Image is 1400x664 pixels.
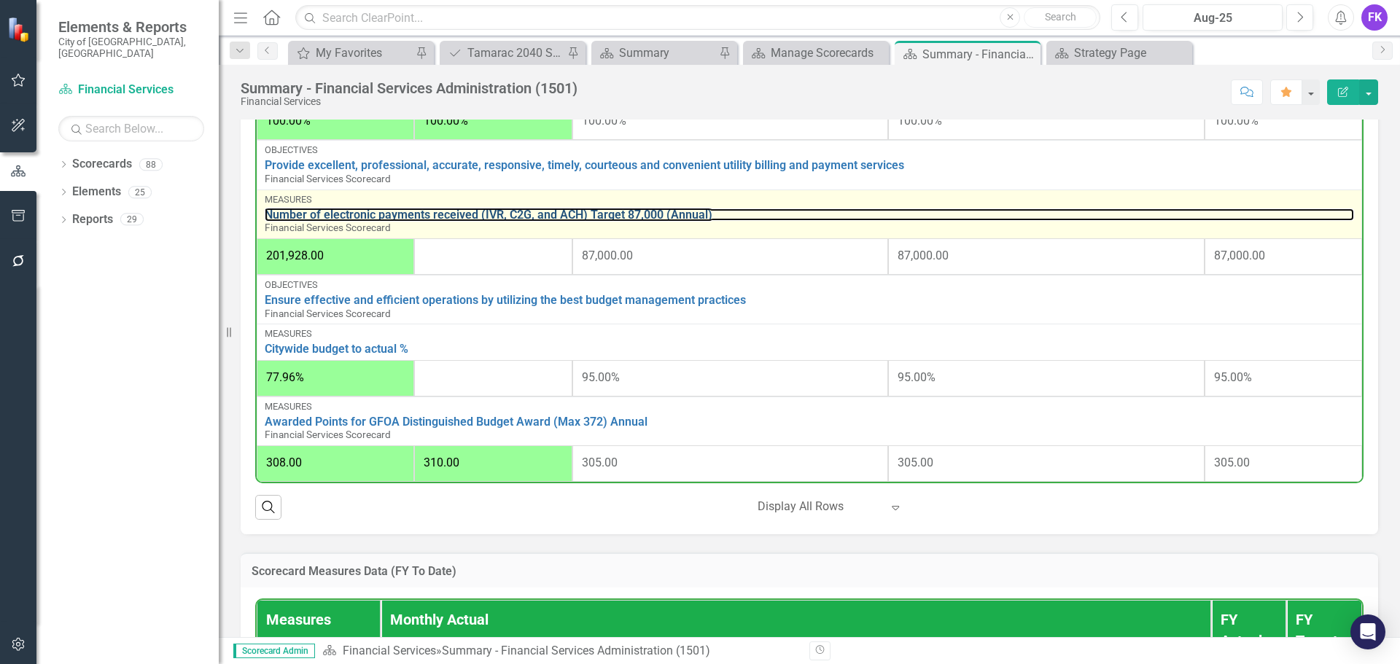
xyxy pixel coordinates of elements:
div: Measures [265,195,1354,205]
span: 100.00% [582,114,626,128]
div: Tamarac 2040 Strategic Plan - Departmental Action Plan [467,44,564,62]
td: Double-Click to Edit Right Click for Context Menu [257,397,1362,445]
td: Double-Click to Edit Right Click for Context Menu [257,275,1362,324]
a: My Favorites [292,44,412,62]
span: 95.00% [898,370,936,384]
a: Summary [595,44,715,62]
input: Search ClearPoint... [295,5,1100,31]
div: Measures [265,329,1354,339]
a: Scorecards [72,156,132,173]
span: 308.00 [266,456,302,469]
div: Manage Scorecards [771,44,885,62]
a: Manage Scorecards [747,44,885,62]
span: Elements & Reports [58,18,204,36]
span: Scorecard Admin [233,644,315,658]
span: 95.00% [1214,370,1252,384]
div: Objectives [265,145,1354,155]
div: 25 [128,186,152,198]
span: 87,000.00 [898,249,949,262]
div: Summary - Financial Services Administration (1501) [922,45,1037,63]
td: Double-Click to Edit Right Click for Context Menu [257,140,1362,189]
div: Summary - Financial Services Administration (1501) [241,80,577,96]
button: Search [1024,7,1097,28]
a: Financial Services [343,644,436,657]
div: Financial Services [241,96,577,107]
h3: Scorecard Measures Data (FY To Date) [252,565,1367,578]
span: 87,000.00 [582,249,633,262]
span: 87,000.00 [1214,249,1265,262]
div: Measures [265,402,1354,412]
td: Double-Click to Edit Right Click for Context Menu [257,190,1362,238]
span: 100.00% [266,114,311,128]
span: 77.96% [266,370,304,384]
span: 100.00% [424,114,468,128]
a: Financial Services [58,82,204,98]
span: 100.00% [1214,114,1259,128]
div: Summary - Financial Services Administration (1501) [442,644,710,657]
span: Financial Services Scorecard [265,222,391,233]
button: Aug-25 [1143,4,1283,31]
span: 310.00 [424,456,459,469]
a: Number of electronic payments received (IVR, C2G, and ACH) Target 87,000 (Annual) [265,208,1354,222]
span: Financial Services Scorecard [265,308,391,319]
div: My Favorites [316,44,412,62]
a: Awarded Points for GFOA Distinguished Budget Award (Max 372) Annual [265,415,1354,429]
button: FK [1361,4,1388,31]
span: Search [1045,11,1076,23]
img: ClearPoint Strategy [7,17,33,42]
span: 201,928.00 [266,249,324,262]
span: 305.00 [1214,456,1250,469]
div: Objectives [265,280,1354,290]
span: 95.00% [582,370,620,384]
input: Search Below... [58,116,204,141]
a: Provide excellent, professional, accurate, responsive, timely, courteous and convenient utility b... [265,159,1354,172]
span: 305.00 [582,456,618,469]
a: Elements [72,184,121,200]
span: 305.00 [898,456,933,469]
a: Tamarac 2040 Strategic Plan - Departmental Action Plan [443,44,564,62]
span: Financial Services Scorecard [265,429,391,440]
div: Aug-25 [1148,9,1277,27]
div: Strategy Page [1074,44,1189,62]
span: Financial Services Scorecard [265,173,391,184]
span: 100.00% [898,114,942,128]
a: Citywide budget to actual % [265,343,1354,356]
td: Double-Click to Edit Right Click for Context Menu [257,324,1362,360]
div: 88 [139,158,163,171]
a: Reports [72,211,113,228]
a: Ensure effective and efficient operations by utilizing the best budget management practices [265,294,1354,307]
a: Strategy Page [1050,44,1189,62]
div: » [322,643,798,660]
div: Summary [619,44,715,62]
div: 29 [120,214,144,226]
small: City of [GEOGRAPHIC_DATA], [GEOGRAPHIC_DATA] [58,36,204,60]
div: Open Intercom Messenger [1350,614,1385,649]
